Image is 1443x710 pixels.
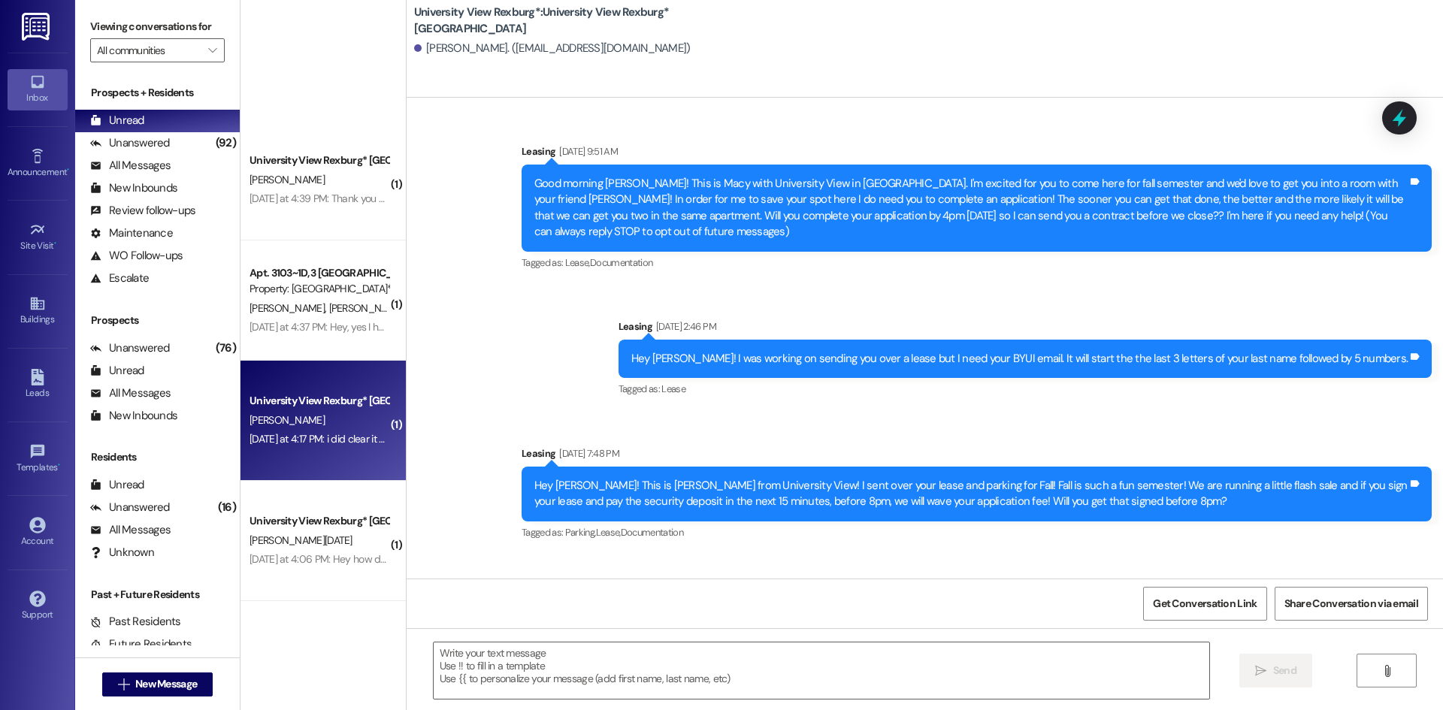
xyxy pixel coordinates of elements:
div: Apt. 3103~1D, 3 [GEOGRAPHIC_DATA] [250,265,389,281]
div: All Messages [90,385,171,401]
span: [PERSON_NAME] [328,301,404,315]
div: Hey [PERSON_NAME]! This is [PERSON_NAME] from University View! I sent over your lease and parking... [534,478,1408,510]
span: Lease [661,382,685,395]
a: Leads [8,364,68,405]
span: • [67,165,69,175]
span: [PERSON_NAME] [250,413,325,427]
a: Templates • [8,439,68,479]
i:  [118,678,129,690]
a: Inbox [8,69,68,110]
div: [DATE] 7:48 PM [555,446,619,461]
div: Future Residents [90,636,192,652]
div: (16) [214,496,240,519]
div: All Messages [90,158,171,174]
i:  [1255,665,1266,677]
div: Past + Future Residents [75,587,240,603]
span: Share Conversation via email [1284,596,1418,612]
span: Send [1273,663,1296,678]
div: Tagged as: [619,378,1432,400]
img: ResiDesk Logo [22,13,53,41]
a: Buildings [8,291,68,331]
button: Send [1239,654,1312,687]
div: Property: [GEOGRAPHIC_DATA]* [250,281,389,297]
span: New Message [135,676,197,692]
div: Maintenance [90,225,173,241]
i:  [1381,665,1393,677]
div: Residents [75,449,240,465]
div: [DATE] at 4:39 PM: Thank you so much! [250,192,419,205]
span: Lease , [565,256,590,269]
div: Unread [90,363,144,379]
a: Support [8,586,68,627]
div: Unread [90,113,144,128]
div: Good morning [PERSON_NAME]! This is Macy with University View in [GEOGRAPHIC_DATA]. I'm excited f... [534,176,1408,240]
div: Unanswered [90,500,170,515]
div: Hey [PERSON_NAME]! I was working on sending you over a lease but I need your BYUI email. It will ... [631,351,1408,367]
div: Unread [90,477,144,493]
div: Unanswered [90,340,170,356]
span: Parking , [565,526,596,539]
div: [DATE] at 4:37 PM: Hey, yes I have been getting your messages. I've been trying to get the paper ... [250,320,1186,334]
a: Account [8,512,68,553]
div: [DATE] 9:51 AM [555,144,618,159]
button: Get Conversation Link [1143,587,1266,621]
b: University View Rexburg*: University View Rexburg* [GEOGRAPHIC_DATA] [414,5,715,37]
div: New Inbounds [90,180,177,196]
span: Documentation [590,256,653,269]
div: Prospects [75,313,240,328]
div: Leasing [522,144,1432,165]
div: (76) [212,337,240,360]
span: Documentation [621,526,684,539]
div: [DATE] at 4:06 PM: Hey how do I figure out my address?? [250,552,499,566]
span: Lease , [596,526,621,539]
span: • [58,460,60,470]
span: • [54,238,56,249]
input: All communities [97,38,201,62]
label: Viewing conversations for [90,15,225,38]
div: [PERSON_NAME]. ([EMAIL_ADDRESS][DOMAIN_NAME]) [414,41,691,56]
div: New Inbounds [90,408,177,424]
button: Share Conversation via email [1275,587,1428,621]
div: Tagged as: [522,252,1432,273]
div: University View Rexburg* [GEOGRAPHIC_DATA] [250,153,389,168]
div: WO Follow-ups [90,248,183,264]
div: Tagged as: [522,521,1432,543]
div: Past Residents [90,614,181,630]
div: Unknown [90,545,154,560]
div: All Messages [90,522,171,538]
div: Leasing [619,319,1432,340]
div: Review follow-ups [90,203,195,219]
div: [DATE] at 4:17 PM: i did clear it out but can you use this one: [EMAIL_ADDRESS][DOMAIN_NAME] [250,432,664,446]
div: Escalate [90,270,149,286]
i:  [208,44,216,56]
div: Prospects + Residents [75,85,240,101]
span: Get Conversation Link [1153,596,1257,612]
div: University View Rexburg* [GEOGRAPHIC_DATA] [250,393,389,409]
span: [PERSON_NAME] [250,301,329,315]
span: [PERSON_NAME] [250,173,325,186]
a: Site Visit • [8,217,68,258]
div: [DATE] 2:46 PM [652,319,716,334]
div: (92) [212,131,240,155]
span: [PERSON_NAME][DATE] [250,533,352,547]
div: Leasing [522,446,1432,467]
div: Unanswered [90,135,170,151]
div: University View Rexburg* [GEOGRAPHIC_DATA] [250,513,389,529]
button: New Message [102,672,213,696]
